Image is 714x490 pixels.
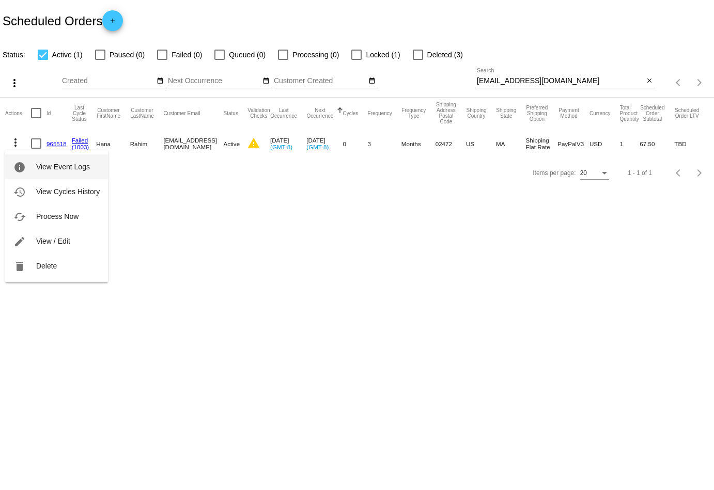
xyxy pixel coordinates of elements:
span: Process Now [36,212,79,220]
mat-icon: info [13,161,26,173]
mat-icon: edit [13,235,26,248]
mat-icon: delete [13,260,26,273]
span: View Cycles History [36,187,100,196]
mat-icon: history [13,186,26,198]
mat-icon: cached [13,211,26,223]
span: View Event Logs [36,163,90,171]
span: View / Edit [36,237,70,245]
span: Delete [36,262,57,270]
